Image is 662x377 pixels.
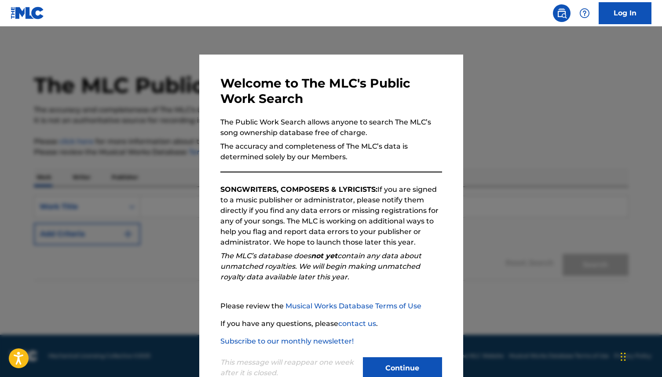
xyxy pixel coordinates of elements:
a: contact us [338,319,376,328]
strong: SONGWRITERS, COMPOSERS & LYRICISTS: [220,185,377,194]
iframe: Chat Widget [618,335,662,377]
p: Please review the [220,301,442,311]
div: Drag [621,344,626,370]
a: Public Search [553,4,571,22]
strong: not yet [311,252,337,260]
img: help [579,8,590,18]
img: MLC Logo [11,7,44,19]
a: Musical Works Database Terms of Use [285,302,421,310]
p: The accuracy and completeness of The MLC’s data is determined solely by our Members. [220,141,442,162]
a: Log In [599,2,651,24]
p: If you are signed to a music publisher or administrator, please notify them directly if you find ... [220,184,442,248]
p: If you have any questions, please . [220,318,442,329]
em: The MLC’s database does contain any data about unmatched royalties. We will begin making unmatche... [220,252,421,281]
a: Subscribe to our monthly newsletter! [220,337,354,345]
img: search [556,8,567,18]
h3: Welcome to The MLC's Public Work Search [220,76,442,106]
div: Help [576,4,593,22]
p: The Public Work Search allows anyone to search The MLC’s song ownership database free of charge. [220,117,442,138]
